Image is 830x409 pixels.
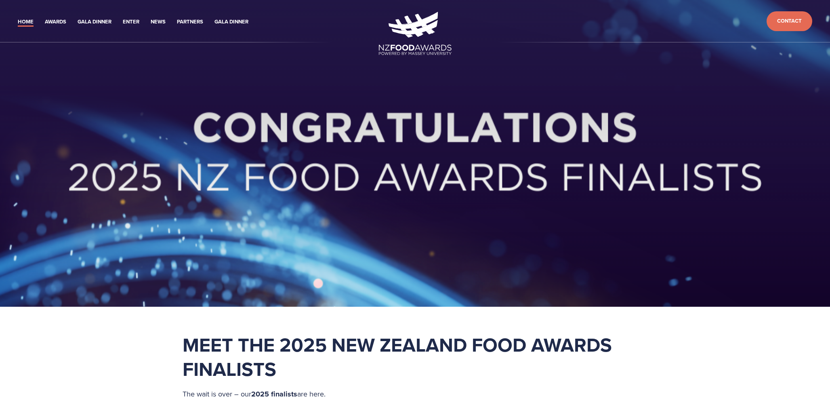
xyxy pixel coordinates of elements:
a: News [151,17,166,27]
strong: Meet the 2025 New Zealand Food Awards Finalists [183,331,617,383]
a: Gala Dinner [78,17,111,27]
a: Awards [45,17,66,27]
a: Contact [767,11,812,31]
a: Home [18,17,34,27]
p: The wait is over – our are here. [183,388,648,401]
a: Enter [123,17,139,27]
strong: 2025 finalists [251,389,297,399]
a: Partners [177,17,203,27]
a: Gala Dinner [214,17,248,27]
